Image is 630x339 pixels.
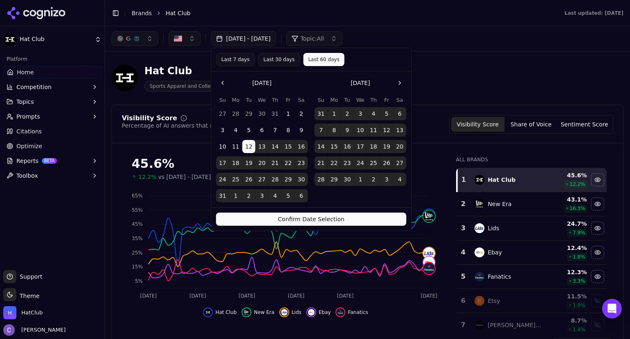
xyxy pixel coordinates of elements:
button: Friday, August 8th, 2025 [282,124,295,137]
button: Saturday, August 30th, 2025, selected [295,173,308,186]
span: 3.3 % [573,278,585,284]
div: Open Intercom Messenger [602,299,622,318]
button: Hide ebay data [306,307,331,317]
div: 4 [460,247,466,257]
button: Friday, August 1st, 2025 [282,107,295,120]
button: Wednesday, September 3rd, 2025, selected [354,107,367,120]
span: [PERSON_NAME] [18,326,66,334]
button: [DATE] - [DATE] [211,31,276,46]
div: 5 [460,272,466,282]
button: Wednesday, September 24th, 2025, selected [354,156,367,169]
button: Hide lids data [591,222,604,235]
div: 7 [460,320,466,330]
button: Hide new era data [591,197,604,211]
table: August 2025 [216,96,308,202]
div: 45.6% [132,156,440,171]
button: Tuesday, September 23rd, 2025, selected [341,156,354,169]
span: 1.9 % [573,302,585,309]
th: Tuesday [341,96,354,104]
button: Visibility Score [451,117,504,132]
button: Sunday, July 27th, 2025 [216,107,229,120]
button: Wednesday, September 17th, 2025, selected [354,140,367,153]
tspan: [DATE] [239,293,256,299]
div: 43.1 % [549,195,587,204]
button: Go to the Previous Month [216,76,229,89]
button: Tuesday, September 2nd, 2025, selected [242,189,256,202]
th: Sunday [216,96,229,104]
img: lids [423,247,435,259]
button: Hide fanatics data [591,270,604,283]
span: Topic: All [301,34,324,43]
button: Hide lids data [279,307,301,317]
span: Home [17,68,34,76]
span: New Era [254,309,274,316]
button: Monday, September 1st, 2025, selected [229,189,242,202]
button: Tuesday, September 2nd, 2025, selected [341,107,354,120]
button: Open organization switcher [3,306,43,319]
button: Thursday, October 2nd, 2025, selected [367,173,380,186]
button: Wednesday, September 3rd, 2025, selected [256,189,269,202]
span: Theme [16,293,39,299]
tspan: 45% [132,221,143,227]
button: Friday, August 29th, 2025, selected [282,173,295,186]
img: Chris Hayes [3,324,15,336]
div: Fanatics [488,273,511,281]
img: ebay [475,247,484,257]
button: Hide fanatics data [336,307,368,317]
tspan: [DATE] [288,293,305,299]
button: Tuesday, August 19th, 2025, selected [242,156,256,169]
button: Sentiment Score [558,117,611,132]
button: Saturday, October 4th, 2025, selected [393,173,406,186]
span: Fanatics [348,309,368,316]
span: Lids [292,309,301,316]
tspan: 35% [132,236,143,241]
button: Show etsy data [591,294,604,307]
span: Hat Club [166,9,190,17]
button: Saturday, September 20th, 2025, selected [393,140,406,153]
button: Tuesday, September 16th, 2025, selected [341,140,354,153]
div: 6 [460,296,466,306]
button: Thursday, September 18th, 2025, selected [367,140,380,153]
button: Saturday, August 23rd, 2025, selected [295,156,308,169]
button: Tuesday, September 30th, 2025, selected [341,173,354,186]
tspan: 5% [135,278,143,284]
button: Wednesday, July 30th, 2025 [256,107,269,120]
button: Friday, September 5th, 2025, selected [282,189,295,202]
div: 8.7 % [549,316,587,325]
span: 7.9 % [573,229,585,236]
button: Sunday, August 24th, 2025, selected [216,173,229,186]
img: lids [281,309,288,316]
img: hat club [423,209,435,221]
button: Open user button [3,324,66,336]
div: 11.5 % [549,292,587,300]
span: 12.2% [138,173,156,181]
img: etsy [475,296,484,306]
div: 12.4 % [549,244,587,252]
button: Go to the Next Month [393,76,406,89]
img: United States [174,34,182,43]
span: Citations [16,127,42,135]
th: Saturday [295,96,308,104]
img: fanatics [475,272,484,282]
a: Citations [3,125,101,138]
button: Sunday, August 31st, 2025, selected [315,107,328,120]
tspan: 25% [132,250,143,256]
button: Monday, September 1st, 2025, selected [328,107,341,120]
img: new era [423,211,435,222]
div: Hat Club [488,176,516,184]
a: Brands [132,10,152,16]
tr: 1hat clubHat Club45.6%12.2%Hide hat club data [457,168,607,192]
button: Monday, September 29th, 2025, selected [328,173,341,186]
button: Hide new era data [242,307,274,317]
th: Monday [328,96,341,104]
a: Optimize [3,140,101,153]
button: Show mitchell & ness data [591,318,604,332]
tspan: 65% [132,193,143,199]
button: Share of Voice [504,117,558,132]
th: Friday [282,96,295,104]
div: 2 [460,199,466,209]
nav: breadcrumb [132,9,548,17]
button: Tuesday, September 9th, 2025, selected [341,124,354,137]
button: Monday, August 25th, 2025, selected [229,173,242,186]
a: Home [3,66,101,79]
